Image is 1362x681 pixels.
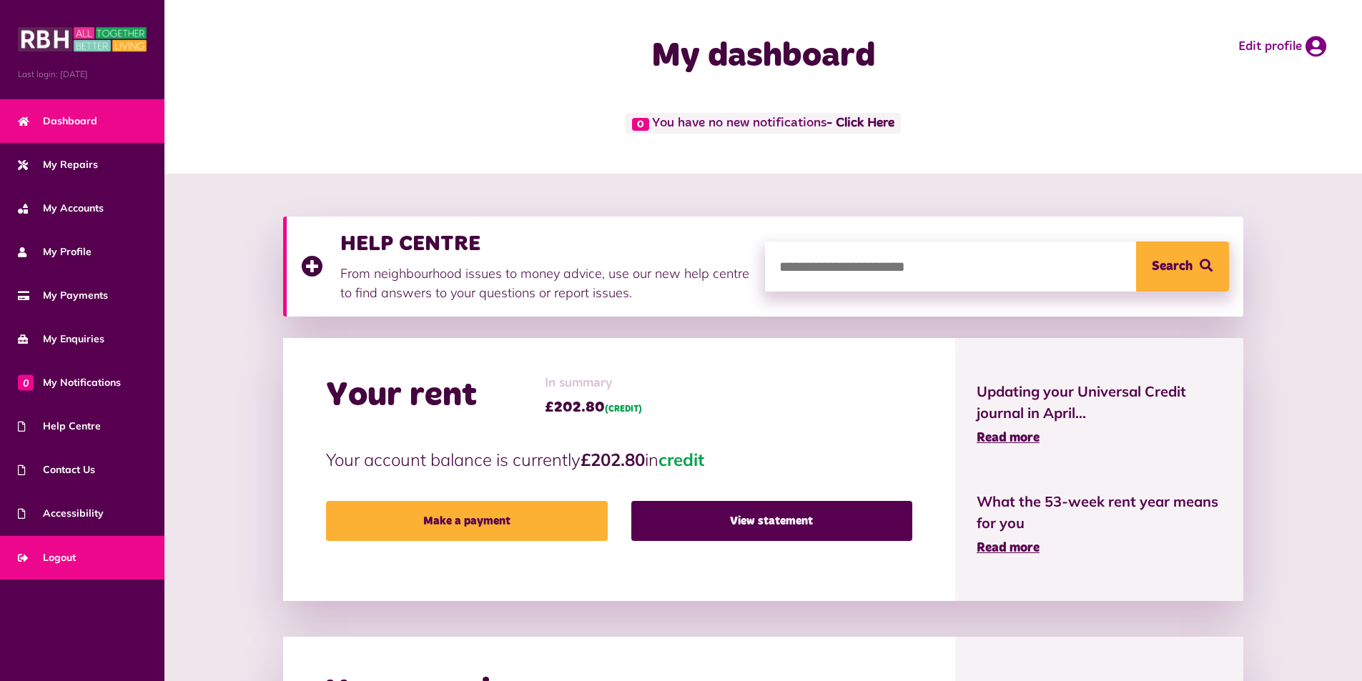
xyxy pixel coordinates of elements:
[977,542,1040,555] span: Read more
[1136,242,1229,292] button: Search
[326,375,477,417] h2: Your rent
[545,374,642,393] span: In summary
[581,449,645,470] strong: £202.80
[18,374,34,390] span: 0
[18,550,76,565] span: Logout
[977,491,1222,558] a: What the 53-week rent year means for you Read more
[977,432,1040,444] span: Read more
[631,501,912,541] a: View statement
[326,447,912,472] p: Your account balance is currently in
[632,118,649,131] span: 0
[18,157,98,172] span: My Repairs
[977,381,1222,424] span: Updating your Universal Credit journal in April...
[18,375,121,390] span: My Notifications
[326,501,607,541] a: Make a payment
[626,113,901,134] span: You have no new notifications
[18,332,104,347] span: My Enquiries
[545,397,642,418] span: £202.80
[478,36,1049,77] h1: My dashboard
[658,449,704,470] span: credit
[18,419,101,434] span: Help Centre
[18,201,104,216] span: My Accounts
[18,114,97,129] span: Dashboard
[605,405,642,414] span: (CREDIT)
[977,381,1222,448] a: Updating your Universal Credit journal in April... Read more
[1152,242,1193,292] span: Search
[340,264,751,302] p: From neighbourhood issues to money advice, use our new help centre to find answers to your questi...
[18,25,147,54] img: MyRBH
[18,244,92,259] span: My Profile
[18,68,147,81] span: Last login: [DATE]
[1238,36,1326,57] a: Edit profile
[18,506,104,521] span: Accessibility
[18,288,108,303] span: My Payments
[18,462,95,477] span: Contact Us
[826,117,894,130] a: - Click Here
[977,491,1222,534] span: What the 53-week rent year means for you
[340,231,751,257] h3: HELP CENTRE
